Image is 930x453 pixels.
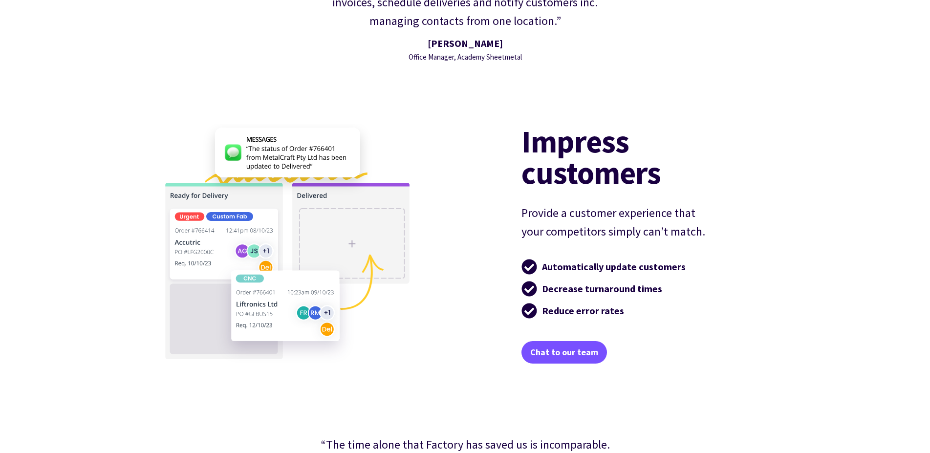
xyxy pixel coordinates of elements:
div: Office Manager, Academy Sheetmetal [409,51,522,63]
a: Chat to our team [521,341,607,364]
strong: Decrease turnaround times [542,282,662,295]
iframe: Chat Widget [763,347,930,453]
strong: [PERSON_NAME] [428,37,503,49]
strong: Automatically update customers [542,260,686,273]
p: Provide a customer experience that your competitors simply can’t match. [521,204,706,241]
strong: Reduce error rates [542,304,624,317]
h2: Impress customers [521,126,747,188]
